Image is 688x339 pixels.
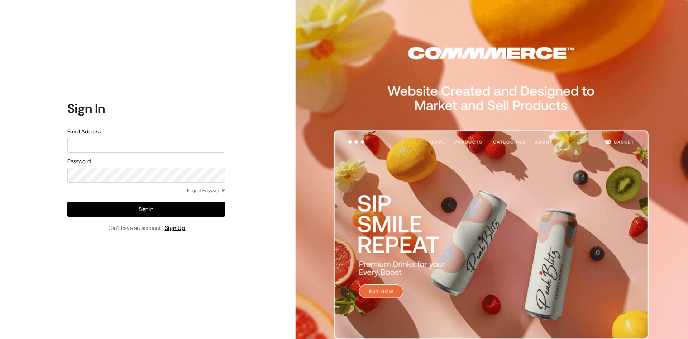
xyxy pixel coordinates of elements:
span: Don’t have an account ? [107,224,186,232]
label: Password [67,157,91,166]
h1: Sign In [67,101,225,116]
a: Forgot Password? [187,187,225,194]
a: Sign Up [165,224,186,232]
label: Email Address [67,127,101,136]
button: Sign In [67,202,225,217]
